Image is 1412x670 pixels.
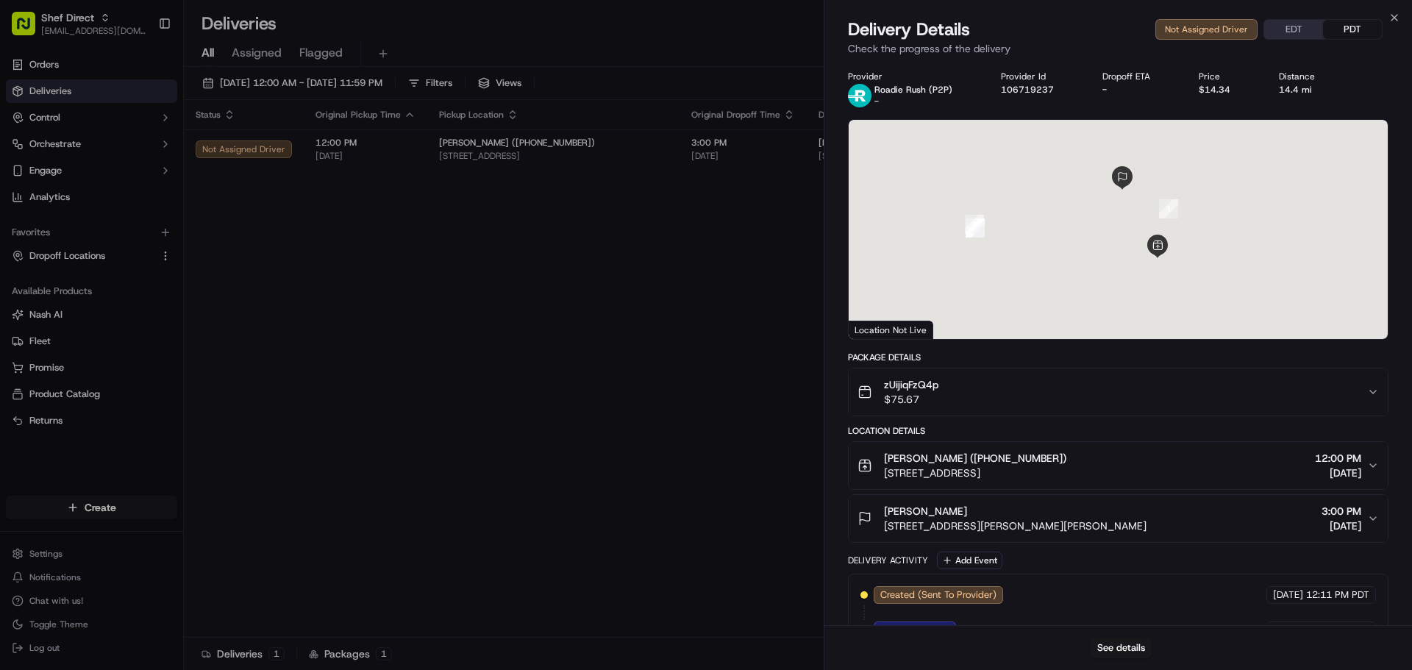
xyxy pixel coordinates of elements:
[848,71,977,82] div: Provider
[1279,84,1340,96] div: 14.4 mi
[1102,84,1175,96] div: -
[114,228,144,240] span: [DATE]
[884,392,938,407] span: $75.67
[965,215,984,234] div: 6
[29,289,113,304] span: Knowledge Base
[1264,20,1323,39] button: EDT
[1001,71,1079,82] div: Provider Id
[1315,466,1361,480] span: [DATE]
[1199,84,1255,96] div: $14.34
[848,41,1388,56] p: Check the progress of the delivery
[874,84,952,96] p: Roadie Rush (P2P)
[884,504,967,518] span: [PERSON_NAME]
[1001,84,1054,96] button: 106719237
[1273,624,1303,637] span: [DATE]
[104,324,178,336] a: Powered byPylon
[146,325,178,336] span: Pylon
[15,191,99,203] div: Past conversations
[31,140,57,167] img: 8571987876998_91fb9ceb93ad5c398215_72.jpg
[1199,71,1255,82] div: Price
[124,291,136,302] div: 💻
[848,84,871,107] img: roadie-logo-v2.jpg
[38,95,265,110] input: Got a question? Start typing here...
[1102,71,1175,82] div: Dropoff ETA
[1322,518,1361,533] span: [DATE]
[15,15,44,44] img: Nash
[1306,588,1369,602] span: 12:11 PM PDT
[1159,199,1178,218] div: 1
[849,321,933,339] div: Location Not Live
[884,518,1147,533] span: [STREET_ADDRESS][PERSON_NAME][PERSON_NAME]
[46,228,103,240] span: Shef Support
[884,451,1066,466] span: [PERSON_NAME] ([PHONE_NUMBER])
[15,291,26,302] div: 📗
[66,155,202,167] div: We're available if you need us!
[849,368,1388,416] button: zUijiqFzQ4p$75.67
[1322,504,1361,518] span: 3:00 PM
[937,552,1002,569] button: Add Event
[848,352,1388,363] div: Package Details
[1279,71,1340,82] div: Distance
[1315,451,1361,466] span: 12:00 PM
[250,145,268,163] button: Start new chat
[966,218,985,238] div: 5
[1273,588,1303,602] span: [DATE]
[228,188,268,206] button: See all
[1091,638,1152,658] button: See details
[66,140,241,155] div: Start new chat
[118,283,242,310] a: 💻API Documentation
[15,59,268,82] p: Welcome 👋
[15,140,41,167] img: 1736555255976-a54dd68f-1ca7-489b-9aae-adbdc363a1c4
[880,588,996,602] span: Created (Sent To Provider)
[1323,20,1382,39] button: PDT
[880,624,949,637] span: Assigned Driver
[9,283,118,310] a: 📗Knowledge Base
[848,555,928,566] div: Delivery Activity
[15,214,38,238] img: Shef Support
[874,96,879,107] span: -
[106,228,111,240] span: •
[849,495,1388,542] button: [PERSON_NAME][STREET_ADDRESS][PERSON_NAME][PERSON_NAME]3:00 PM[DATE]
[848,18,970,41] span: Delivery Details
[848,425,1388,437] div: Location Details
[1306,624,1369,637] span: 12:40 PM PDT
[849,442,1388,489] button: [PERSON_NAME] ([PHONE_NUMBER])[STREET_ADDRESS]12:00 PM[DATE]
[139,289,236,304] span: API Documentation
[884,377,938,392] span: zUijiqFzQ4p
[884,466,1066,480] span: [STREET_ADDRESS]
